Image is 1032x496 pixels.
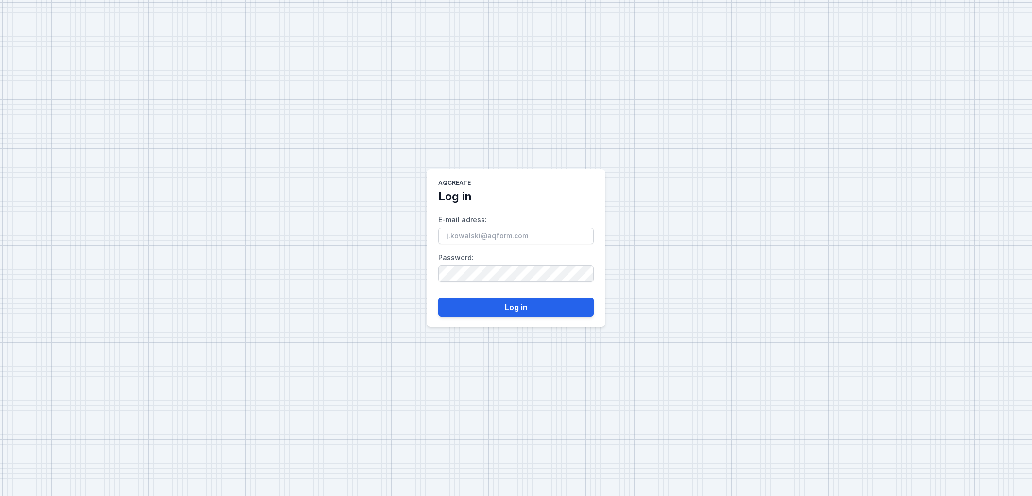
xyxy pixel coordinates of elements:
label: Password : [438,250,594,282]
h2: Log in [438,189,472,204]
input: Password: [438,265,594,282]
button: Log in [438,298,594,317]
h1: AQcreate [438,179,471,189]
input: E-mail adress: [438,228,594,244]
label: E-mail adress : [438,212,594,244]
